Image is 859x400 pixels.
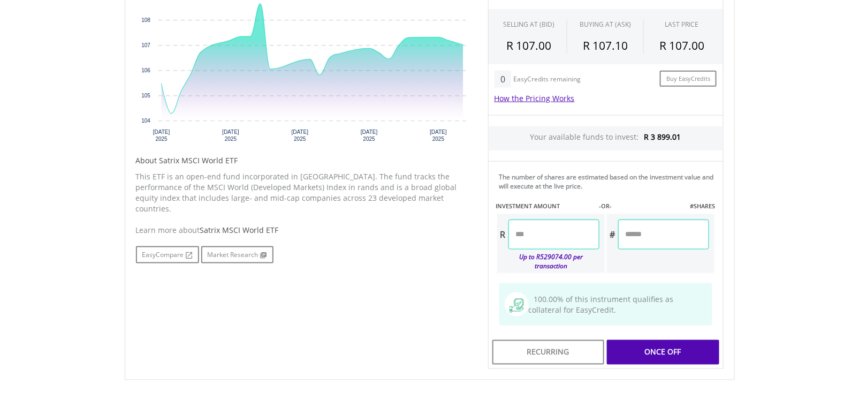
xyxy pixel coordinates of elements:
text: 107 [141,42,150,48]
img: collateral-qualifying-green.svg [510,298,524,313]
div: # [607,220,618,250]
div: SELLING AT (BID) [503,20,554,29]
span: 100.00% of this instrument qualifies as collateral for EasyCredit. [529,294,674,315]
label: #SHARES [690,202,715,210]
div: R [497,220,508,250]
text: [DATE] 2025 [361,129,378,142]
text: 106 [141,67,150,73]
div: 0 [495,71,511,88]
h5: About Satrix MSCI World ETF [136,155,472,166]
div: Your available funds to invest: [489,126,723,150]
span: R 107.00 [659,38,704,53]
a: Buy EasyCredits [660,71,717,87]
a: How the Pricing Works [495,93,575,103]
span: Satrix MSCI World ETF [200,225,279,235]
text: 108 [141,17,150,23]
span: R 107.10 [583,38,628,53]
p: This ETF is an open-end fund incorporated in [GEOGRAPHIC_DATA]. The fund tracks the performance o... [136,171,472,214]
span: R 3 899.01 [644,132,681,142]
label: INVESTMENT AMOUNT [496,202,560,210]
text: [DATE] 2025 [153,129,170,142]
a: EasyCompare [136,246,199,263]
div: Once Off [607,340,719,365]
text: [DATE] 2025 [430,129,447,142]
div: The number of shares are estimated based on the investment value and will execute at the live price. [499,172,719,191]
span: R 107.00 [506,38,551,53]
div: LAST PRICE [665,20,699,29]
text: [DATE] 2025 [222,129,239,142]
div: Up to R529074.00 per transaction [497,250,599,273]
text: 104 [141,118,150,124]
a: Market Research [201,246,273,263]
label: -OR- [599,202,612,210]
span: BUYING AT (ASK) [580,20,631,29]
div: EasyCredits remaining [513,76,581,85]
text: 105 [141,93,150,99]
text: [DATE] 2025 [291,129,308,142]
div: Learn more about [136,225,472,236]
div: Recurring [492,340,604,365]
